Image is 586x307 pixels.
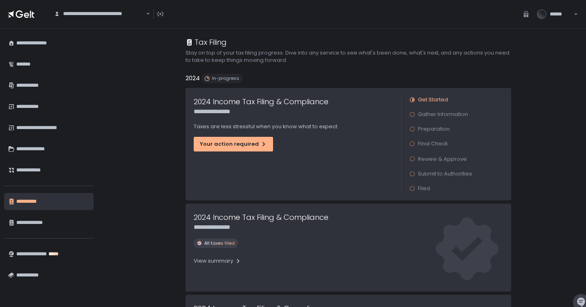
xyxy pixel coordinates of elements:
h2: 2024 [186,74,200,83]
span: Final Check [418,140,448,147]
span: Review & Approve [418,155,467,163]
div: Your action required [200,140,267,148]
span: Preparation [418,125,450,133]
span: In-progress [212,75,239,81]
span: Gather Information [418,111,468,118]
h1: 2024 Income Tax Filing & Compliance [194,212,328,223]
h2: Stay on top of your tax filing progress. Dive into any service to see what's been done, what's ne... [186,49,511,64]
div: Search for option [49,5,150,22]
span: All taxes filed [204,240,235,246]
span: Submit to Authorities [418,170,472,178]
button: View summary [194,254,241,268]
p: Taxes are less stressful when you know what to expect. [194,123,393,130]
button: Your action required [194,137,273,151]
span: Filed [418,185,430,192]
span: Get Started [418,96,448,103]
h1: 2024 Income Tax Filing & Compliance [194,96,328,107]
div: Tax Filing [186,37,227,48]
div: View summary [194,257,241,265]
